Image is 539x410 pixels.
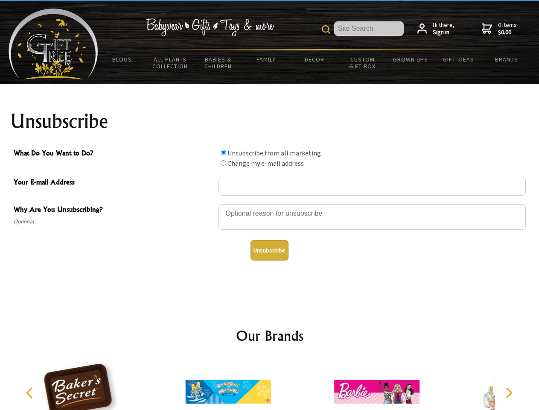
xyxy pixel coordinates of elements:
a: Babies & Children [194,50,242,75]
img: Babywear - Gifts - Toys & more [146,18,274,36]
span: Your E-mail Address [14,177,214,189]
h2: Our Brands [17,325,522,346]
a: Grown Ups [386,50,434,68]
h1: Unsubscribe [10,111,529,132]
label: Change my e-mail address [227,159,304,167]
input: Your E-mail Address [219,177,526,196]
button: Unsubscribe [251,240,288,261]
textarea: Why Are You Unsubscribing? [219,204,526,230]
input: What Do You Want to Do? [221,150,226,155]
span: Hi there, [433,21,455,36]
button: Previous [21,384,40,402]
a: 0 items$0.00 [482,21,517,36]
a: BLOGS [98,50,146,68]
a: Family [242,50,291,68]
a: All Plants Collection [146,50,195,75]
span: What Do You Want to Do? [14,148,214,160]
a: Gift Ideas [434,50,483,68]
input: Site Search [334,21,404,36]
a: Decor [290,50,338,68]
label: Unsubscribe from all marketing [227,149,321,157]
img: Babyware - Gifts - Toys and more... [9,9,98,79]
span: 0 items [498,21,517,36]
a: Custom Gift Box [338,50,387,75]
a: Brands [483,50,531,68]
span: Why Are You Unsubscribing? [14,204,214,217]
span: Optional [14,217,214,227]
input: What Do You Want to Do? [221,160,226,166]
strong: $0.00 [498,29,517,36]
button: Next [499,384,518,402]
img: product search [322,25,330,34]
a: Hi there,Sign in [417,21,455,36]
strong: Sign in [433,29,455,36]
